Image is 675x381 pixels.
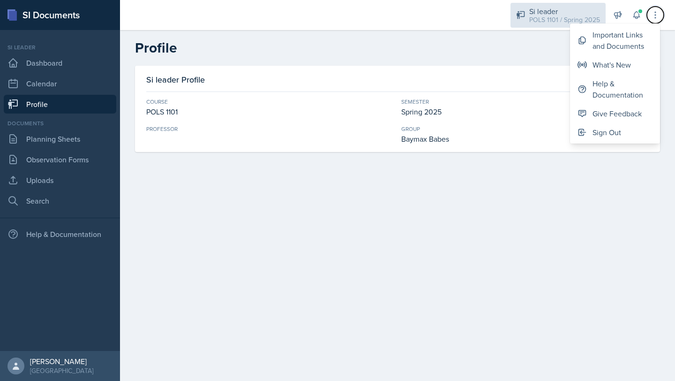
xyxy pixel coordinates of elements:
button: Important Links and Documents [570,25,660,55]
button: What's New [570,55,660,74]
button: Sign Out [570,123,660,142]
div: Spring 2025 [401,106,649,117]
div: Professor [146,125,394,133]
h2: Profile [135,39,660,56]
div: Help & Documentation [592,78,652,100]
div: [GEOGRAPHIC_DATA] [30,366,93,375]
a: Planning Sheets [4,130,116,148]
a: Observation Forms [4,150,116,169]
div: Sign Out [592,127,621,138]
a: Search [4,191,116,210]
div: What's New [592,59,631,70]
a: Uploads [4,171,116,190]
div: Semester [401,98,649,106]
div: Course [146,98,394,106]
div: Group [401,125,649,133]
div: POLS 1101 / Spring 2025 [529,15,600,25]
h3: Si leader Profile [146,73,205,86]
div: Si leader [529,6,600,17]
a: Calendar [4,74,116,93]
a: Dashboard [4,53,116,72]
div: Documents [4,119,116,128]
div: Important Links and Documents [592,29,652,52]
div: Give Feedback [592,108,642,119]
div: Si leader [4,43,116,52]
a: Profile [4,95,116,114]
button: Help & Documentation [570,74,660,104]
div: Help & Documentation [4,225,116,244]
div: POLS 1101 [146,106,394,117]
button: Give Feedback [570,104,660,123]
div: Baymax Babes [401,133,649,145]
div: [PERSON_NAME] [30,357,93,366]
